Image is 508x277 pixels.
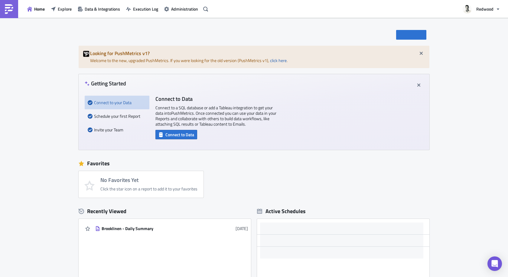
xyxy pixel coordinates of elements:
[161,4,201,14] button: Administration
[462,4,472,14] img: Avatar
[79,46,429,68] div: Welcome to the new, upgraded PushMetrics. If you were looking for the old version (PushMetrics v1...
[75,4,123,14] button: Data & Integrations
[257,208,306,215] div: Active Schedules
[100,186,197,192] div: Click the star icon on a report to add it to your favorites
[155,130,197,139] button: Connect to Data
[236,225,248,232] time: 2025-10-07T12:34:20Z
[88,109,146,123] div: Schedule your first Report
[459,2,503,16] button: Redwood
[34,6,45,12] span: Home
[79,159,429,168] div: Favorites
[85,80,126,87] h4: Getting Started
[270,57,287,64] a: click here
[102,226,207,231] div: Brooklinen - Daily Summary
[85,6,120,12] span: Data & Integrations
[88,123,146,137] div: Invite your Team
[48,4,75,14] button: Explore
[4,4,14,14] img: PushMetrics
[476,6,493,12] span: Redwood
[133,6,158,12] span: Execution Log
[165,131,194,138] span: Connect to Data
[79,207,251,216] div: Recently Viewed
[90,51,425,56] h5: Looking for PushMetrics v1?
[155,105,276,127] p: Connect to a SQL database or add a Tableau integration to get your data into PushMetrics . Once c...
[88,96,146,109] div: Connect to your Data
[171,6,198,12] span: Administration
[100,177,197,183] h4: No Favorites Yet
[155,131,197,137] a: Connect to Data
[24,4,48,14] button: Home
[123,4,161,14] button: Execution Log
[487,256,502,271] div: Open Intercom Messenger
[155,96,276,102] h4: Connect to Data
[95,223,248,234] a: Brooklinen - Daily Summary[DATE]
[58,6,72,12] span: Explore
